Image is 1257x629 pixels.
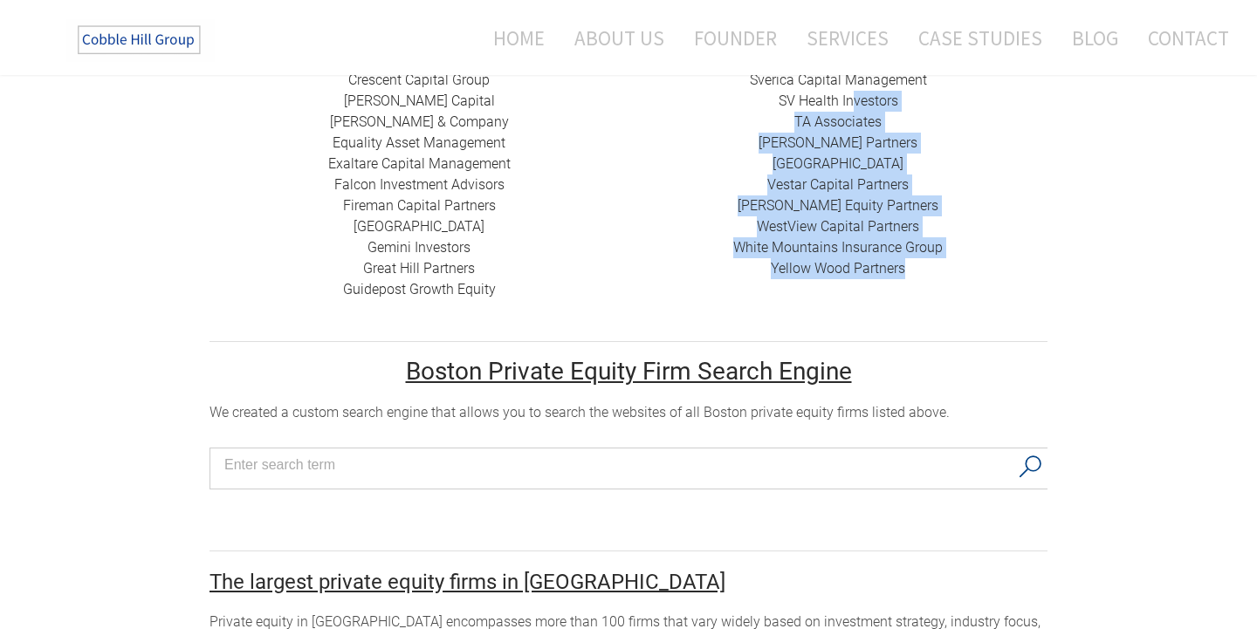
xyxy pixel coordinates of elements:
a: Services [793,15,902,61]
a: [PERSON_NAME] & Company [330,113,509,130]
a: Sverica Capital Management [750,72,927,88]
a: ​Equality Asset Management [333,134,505,151]
a: Home [467,15,558,61]
a: ​Exaltare Capital Management [328,155,511,172]
a: Guidepost Growth Equity [343,281,496,297]
a: [PERSON_NAME] Capital [344,92,495,109]
button: Search [1013,448,1048,485]
a: Case Studies [905,15,1055,61]
a: Yellow Wood Partners [771,260,905,277]
a: Fireman Capital Partners [343,197,496,214]
a: ​Falcon Investment Advisors [334,176,505,193]
a: [PERSON_NAME] Partners [759,134,917,151]
a: ​[GEOGRAPHIC_DATA] [354,218,484,235]
font: ​The largest private equity firms in [GEOGRAPHIC_DATA] [209,570,725,594]
a: SV Health Investors [779,92,898,109]
a: ​Crescent Capital Group [348,72,490,88]
a: ​TA Associates [794,113,882,130]
img: The Cobble Hill Group LLC [66,18,215,62]
a: About Us [561,15,677,61]
input: Search input [224,452,1009,478]
a: Founder [681,15,790,61]
a: Blog [1059,15,1131,61]
a: ​WestView Capital Partners [757,218,919,235]
a: ​[GEOGRAPHIC_DATA] [773,155,903,172]
a: Contact [1135,15,1229,61]
a: Great Hill Partners​ [363,260,475,277]
div: ​We created a custom search engine that allows you to search the websites of all Boston private e... [209,402,1047,423]
a: [PERSON_NAME] Equity Partners [738,197,938,214]
a: Gemini Investors [367,239,471,256]
a: ​Vestar Capital Partners [767,176,909,193]
u: Boston Private Equity Firm Search Engine [406,357,852,386]
a: White Mountains Insurance Group [733,239,943,256]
